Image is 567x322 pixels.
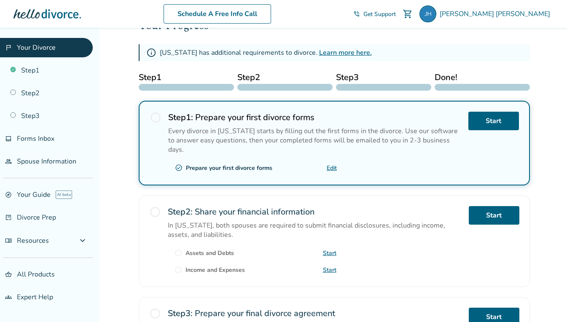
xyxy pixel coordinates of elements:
[353,10,396,18] a: phone_in_talkGet Support
[168,206,462,217] h2: Share your financial information
[5,44,12,51] span: flag_2
[5,271,12,278] span: shopping_basket
[336,71,431,84] span: Step 3
[323,266,336,274] a: Start
[168,221,462,239] div: In [US_STATE], both spouses are required to submit financial disclosures, including income, asset...
[403,9,413,19] span: shopping_cart
[185,249,234,257] div: Assets and Debts
[185,266,245,274] div: Income and Expenses
[319,48,372,57] a: Learn more here.
[435,71,530,84] span: Done!
[78,236,88,246] span: expand_more
[164,4,271,24] a: Schedule A Free Info Call
[468,112,519,130] a: Start
[327,164,337,172] a: Edit
[139,71,234,84] span: Step 1
[168,112,462,123] h2: Prepare your first divorce forms
[175,249,182,257] span: radio_button_unchecked
[323,249,336,257] a: Start
[5,214,12,221] span: list_alt_check
[419,5,436,22] img: jodi.hooper@cvshealth.com
[363,10,396,18] span: Get Support
[525,282,567,322] iframe: Chat Widget
[168,308,462,319] h2: Prepare your final divorce agreement
[150,112,161,123] span: radio_button_unchecked
[237,71,333,84] span: Step 2
[146,48,156,58] span: info
[5,135,12,142] span: inbox
[5,236,49,245] span: Resources
[17,134,54,143] span: Forms Inbox
[5,158,12,165] span: people
[175,266,182,274] span: radio_button_unchecked
[168,206,193,217] strong: Step 2 :
[168,308,193,319] strong: Step 3 :
[175,164,183,172] span: check_circle
[149,206,161,218] span: radio_button_unchecked
[160,48,372,57] div: [US_STATE] has additional requirements to divorce.
[440,9,554,19] span: [PERSON_NAME] [PERSON_NAME]
[168,112,193,123] strong: Step 1 :
[186,164,272,172] div: Prepare your first divorce forms
[168,126,462,154] div: Every divorce in [US_STATE] starts by filling out the first forms in the divorce. Use our softwar...
[469,206,519,225] a: Start
[149,308,161,319] span: radio_button_unchecked
[5,294,12,301] span: groups
[5,191,12,198] span: explore
[5,237,12,244] span: menu_book
[353,11,360,17] span: phone_in_talk
[56,191,72,199] span: AI beta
